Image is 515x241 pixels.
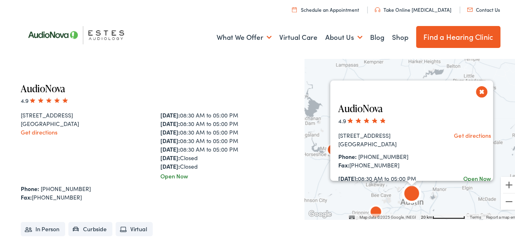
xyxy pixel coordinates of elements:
span: 20 km [421,214,432,218]
a: Find a Hearing Clinic [416,25,500,47]
div: [STREET_ADDRESS] [21,110,150,118]
a: Open this area in Google Maps (opens a new window) [307,208,333,218]
strong: [DATE]: [160,127,180,135]
span: 4.9 [21,95,69,103]
a: About Us [325,21,362,51]
div: AudioNova [323,140,343,159]
button: Keyboard shortcuts [349,213,355,219]
img: utility icon [375,6,380,11]
strong: Phone: [21,183,39,191]
a: Get directions [21,127,57,135]
strong: [DATE]: [160,135,180,143]
strong: [DATE]: [160,152,180,161]
a: Take Online [MEDICAL_DATA] [375,5,451,12]
img: utility icon [467,7,473,11]
a: AudioNova [338,100,383,114]
img: utility icon [292,6,297,11]
a: Terms (opens in new tab) [470,214,481,218]
li: Curbside [68,221,112,235]
strong: [DATE]: [160,110,180,118]
strong: Phone: [338,151,357,159]
a: Get directions [454,130,491,138]
div: [PHONE_NUMBER] [338,160,431,168]
div: Open Now [160,171,289,179]
a: [PHONE_NUMBER] [41,183,91,191]
a: Virtual Care [279,21,318,51]
li: Virtual [116,221,153,235]
strong: [DATE]: [160,161,180,169]
a: Contact Us [467,5,500,12]
button: Close [475,83,489,98]
span: Map data ©2025 Google, INEGI [359,214,416,218]
button: Map Scale: 20 km per 76 pixels [419,213,467,218]
a: AudioNova [21,80,65,94]
img: Google [307,208,333,218]
div: [PHONE_NUMBER] [21,192,289,200]
div: [GEOGRAPHIC_DATA] [21,118,150,127]
a: Blog [370,21,384,51]
div: Open Now [463,173,491,182]
div: AudioNova [366,202,386,221]
a: Shop [392,21,408,51]
strong: [DATE]: [160,144,180,152]
strong: Fax: [338,160,349,168]
div: 08:30 AM to 05:00 PM 08:30 AM to 05:00 PM 08:30 AM to 05:00 PM 08:30 AM to 05:00 PM 08:30 AM to 0... [338,173,431,233]
a: What We Offer [217,21,272,51]
span: 4.9 [338,115,387,124]
strong: [DATE]: [160,118,180,126]
a: Schedule an Appointment [292,5,359,12]
div: 08:30 AM to 05:00 PM 08:30 AM to 05:00 PM 08:30 AM to 05:00 PM 08:30 AM to 05:00 PM 08:30 AM to 0... [160,110,289,169]
li: In Person [21,221,65,235]
a: [PHONE_NUMBER] [358,151,408,159]
div: AudioNova [402,184,421,204]
div: [GEOGRAPHIC_DATA] [338,139,431,147]
strong: [DATE]: [338,173,358,181]
div: [STREET_ADDRESS] [338,130,431,139]
strong: Fax: [21,192,32,200]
